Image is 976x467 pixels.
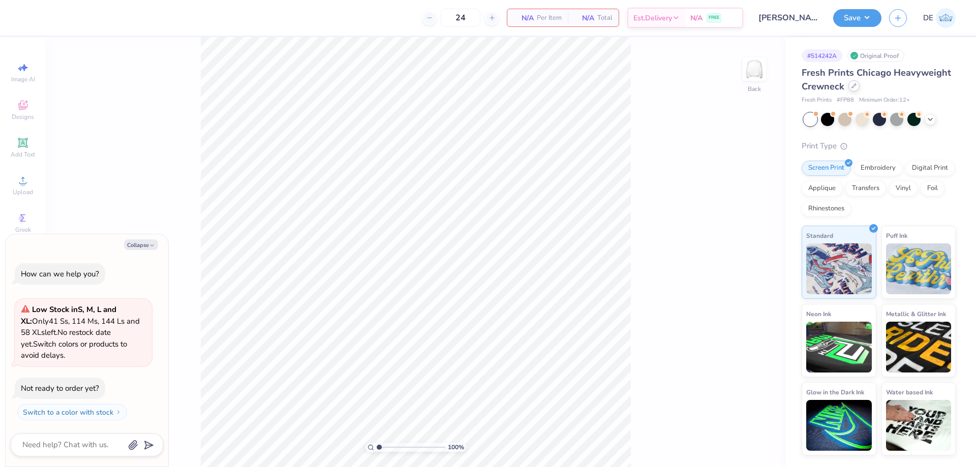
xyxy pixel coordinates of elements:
div: Digital Print [905,161,955,176]
span: Puff Ink [886,230,907,241]
span: Est. Delivery [633,13,672,23]
div: Screen Print [802,161,851,176]
span: Upload [13,188,33,196]
button: Save [833,9,881,27]
span: Neon Ink [806,308,831,319]
div: Back [748,84,761,94]
button: Switch to a color with stock [17,404,127,420]
img: Standard [806,243,872,294]
img: Neon Ink [806,322,872,372]
div: Transfers [845,181,886,196]
span: 100 % [448,443,464,452]
span: N/A [690,13,703,23]
span: FREE [709,14,719,21]
div: Original Proof [847,49,904,62]
span: DE [923,12,933,24]
button: Collapse [124,239,158,250]
img: Switch to a color with stock [115,409,121,415]
span: Glow in the Dark Ink [806,387,864,397]
span: Greek [15,226,31,234]
span: N/A [574,13,594,23]
div: Vinyl [889,181,918,196]
span: Image AI [11,75,35,83]
span: N/A [513,13,534,23]
span: No restock date yet. [21,327,111,349]
span: Add Text [11,150,35,159]
span: Designs [12,113,34,121]
div: Not ready to order yet? [21,383,99,393]
div: Foil [921,181,944,196]
div: How can we help you? [21,269,99,279]
span: # FP88 [837,96,854,105]
span: Only 41 Ss, 114 Ms, 144 Ls and 58 XLs left. Switch colors or products to avoid delays. [21,304,140,360]
input: Untitled Design [751,8,826,28]
img: Back [744,59,765,79]
span: Water based Ink [886,387,933,397]
div: # 514242A [802,49,842,62]
span: Fresh Prints Chicago Heavyweight Crewneck [802,67,951,92]
span: Per Item [537,13,562,23]
span: Minimum Order: 12 + [859,96,910,105]
input: – – [441,9,480,27]
div: Print Type [802,140,956,152]
span: Metallic & Glitter Ink [886,308,946,319]
strong: Low Stock in S, M, L and XL : [21,304,116,326]
img: Puff Ink [886,243,952,294]
span: Standard [806,230,833,241]
div: Embroidery [854,161,902,176]
a: DE [923,8,956,28]
img: Water based Ink [886,400,952,451]
img: Metallic & Glitter Ink [886,322,952,372]
img: Djian Evardoni [936,8,956,28]
div: Rhinestones [802,201,851,216]
img: Glow in the Dark Ink [806,400,872,451]
span: Total [597,13,613,23]
div: Applique [802,181,842,196]
span: Fresh Prints [802,96,832,105]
